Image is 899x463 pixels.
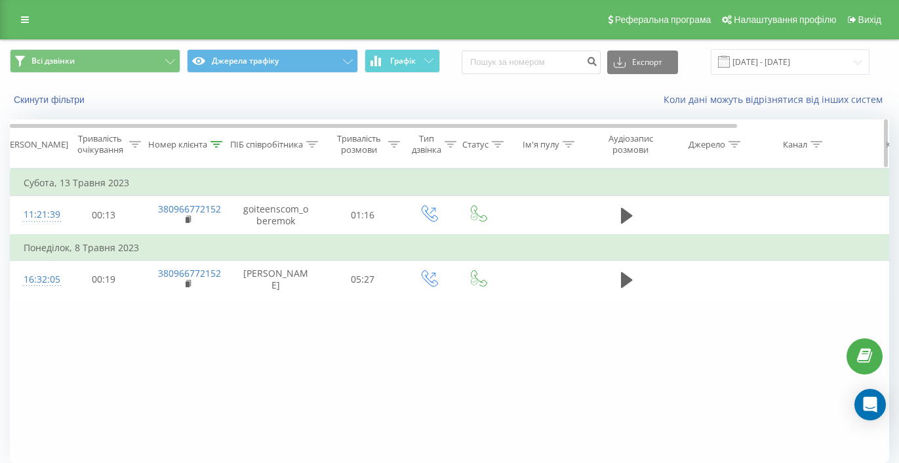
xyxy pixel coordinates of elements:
[664,93,889,106] a: Коли дані можуть відрізнятися вiд інших систем
[462,50,601,74] input: Пошук за номером
[148,139,207,150] div: Номер клієнта
[734,14,836,25] span: Налаштування профілю
[158,267,221,279] a: 380966772152
[523,139,559,150] div: Ім'я пулу
[322,260,404,298] td: 05:27
[783,139,807,150] div: Канал
[74,133,126,155] div: Тривалість очікування
[24,202,50,228] div: 11:21:39
[230,139,303,150] div: ПІБ співробітника
[858,14,881,25] span: Вихід
[607,50,678,74] button: Експорт
[63,260,145,298] td: 00:19
[10,49,180,73] button: Всі дзвінки
[689,139,725,150] div: Джерело
[365,49,440,73] button: Графік
[615,14,711,25] span: Реферальна програма
[599,133,662,155] div: Аудіозапис розмови
[187,49,357,73] button: Джерела трафіку
[390,56,416,66] span: Графік
[462,139,489,150] div: Статус
[24,267,50,292] div: 16:32:05
[10,94,91,106] button: Скинути фільтри
[230,196,322,235] td: goiteenscom_oberemok
[2,139,68,150] div: [PERSON_NAME]
[158,203,221,215] a: 380966772152
[412,133,441,155] div: Тип дзвінка
[31,56,75,66] span: Всі дзвінки
[854,389,886,420] div: Open Intercom Messenger
[322,196,404,235] td: 01:16
[63,196,145,235] td: 00:13
[230,260,322,298] td: [PERSON_NAME]
[333,133,385,155] div: Тривалість розмови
